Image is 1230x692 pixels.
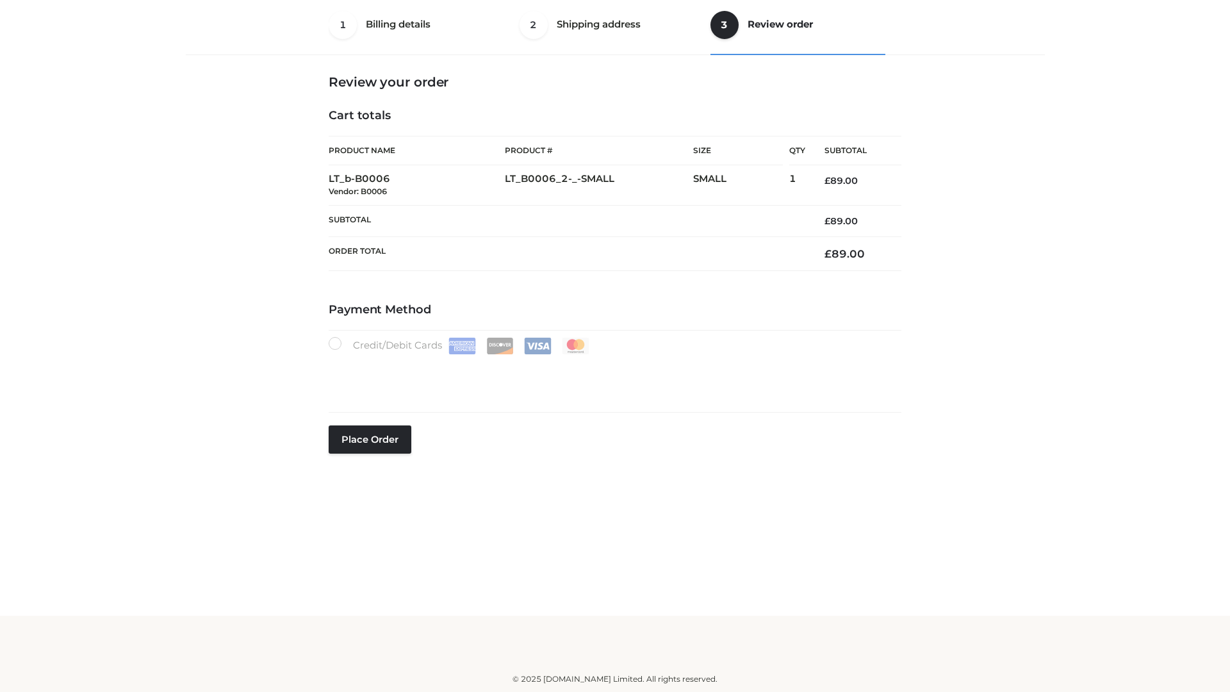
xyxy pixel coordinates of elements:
h3: Review your order [329,74,901,90]
span: £ [824,215,830,227]
label: Credit/Debit Cards [329,337,591,354]
div: © 2025 [DOMAIN_NAME] Limited. All rights reserved. [190,673,1040,686]
th: Qty [789,136,805,165]
td: LT_B0006_2-_-SMALL [505,165,693,206]
img: Mastercard [562,338,589,354]
iframe: Secure payment input frame [326,352,899,399]
th: Order Total [329,237,805,271]
img: Discover [486,338,514,354]
bdi: 89.00 [824,175,858,186]
span: £ [824,175,830,186]
small: Vendor: B0006 [329,186,387,196]
h4: Cart totals [329,109,901,123]
img: Amex [448,338,476,354]
td: LT_b-B0006 [329,165,505,206]
img: Visa [524,338,552,354]
th: Product Name [329,136,505,165]
th: Subtotal [805,136,901,165]
bdi: 89.00 [824,247,865,260]
td: 1 [789,165,805,206]
th: Product # [505,136,693,165]
td: SMALL [693,165,789,206]
span: £ [824,247,832,260]
th: Size [693,136,783,165]
th: Subtotal [329,205,805,236]
h4: Payment Method [329,303,901,317]
button: Place order [329,425,411,454]
bdi: 89.00 [824,215,858,227]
